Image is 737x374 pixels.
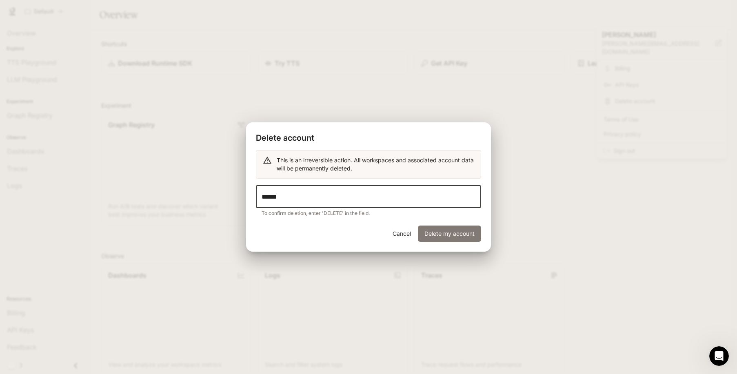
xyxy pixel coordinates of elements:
button: Cancel [388,226,415,242]
iframe: Intercom live chat [709,346,729,366]
h2: Delete account [246,122,491,150]
button: Delete my account [418,226,481,242]
p: To confirm deletion, enter 'DELETE' in the field. [262,209,475,217]
div: This is an irreversible action. All workspaces and associated account data will be permanently de... [277,153,474,176]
